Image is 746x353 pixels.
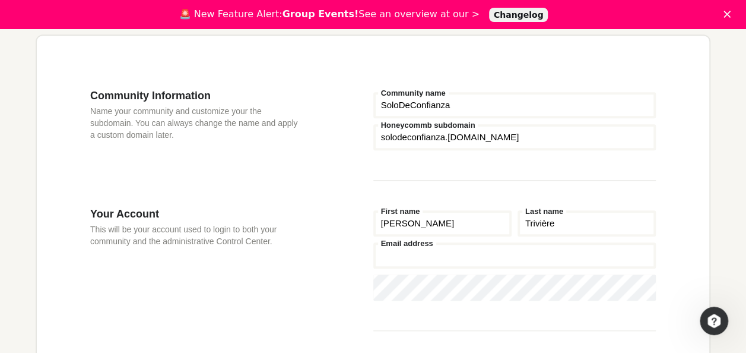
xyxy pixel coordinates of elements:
div: Close [723,11,735,18]
b: Group Events! [282,8,359,20]
input: Email address [373,242,656,269]
p: This will be your account used to login to both your community and the administrative Control Cen... [90,223,302,247]
h3: Your Account [90,207,302,220]
input: First name [373,210,512,237]
input: Last name [518,210,656,237]
input: Community name [373,92,656,118]
label: Community name [378,89,449,97]
input: your-subdomain.honeycommb.com [373,124,656,150]
label: Email address [378,239,436,247]
div: 🚨 New Feature Alert: See an overview at our > [179,8,480,20]
iframe: Intercom live chat [700,307,728,335]
label: Honeycommb subdomain [378,121,478,129]
a: Changelog [489,8,548,22]
label: First name [378,207,423,215]
p: Name your community and customize your the subdomain. You can always change the name and apply a ... [90,105,302,141]
h3: Community Information [90,89,302,102]
label: Last name [522,207,566,215]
